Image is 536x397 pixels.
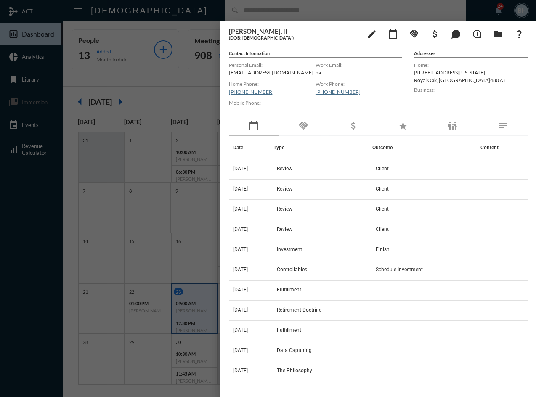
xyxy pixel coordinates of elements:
mat-icon: attach_money [430,29,440,39]
span: Finish [376,246,390,252]
span: Review [277,186,292,192]
span: [DATE] [233,246,248,252]
a: [PHONE_NUMBER] [229,89,274,95]
p: [STREET_ADDRESS][US_STATE] [414,69,528,76]
mat-icon: folder [493,29,503,39]
mat-icon: calendar_today [249,121,259,131]
mat-icon: calendar_today [388,29,398,39]
label: Business: [414,87,528,93]
a: [PHONE_NUMBER] [316,89,361,95]
button: Add Business [427,25,443,42]
th: Date [229,136,273,159]
span: [DATE] [233,347,248,353]
button: Add Introduction [469,25,486,42]
span: [DATE] [233,186,248,192]
p: na [316,69,402,76]
span: Review [277,226,292,232]
button: Add meeting [385,25,401,42]
span: Client [376,226,389,232]
span: [DATE] [233,166,248,172]
span: [DATE] [233,267,248,273]
mat-icon: maps_ugc [451,29,461,39]
mat-icon: notes [498,121,508,131]
span: [DATE] [233,368,248,373]
label: Home: [414,62,528,68]
label: Home Phone: [229,81,316,87]
button: Add Mention [448,25,464,42]
span: Review [277,206,292,212]
label: Work Phone: [316,81,402,87]
p: [EMAIL_ADDRESS][DOMAIN_NAME] [229,69,316,76]
mat-icon: handshake [409,29,419,39]
span: Data Capturing [277,347,312,353]
span: Client [376,166,389,172]
th: Content [476,136,528,159]
span: Schedule Investment [376,267,423,273]
span: [DATE] [233,287,248,293]
label: Work Email: [316,62,402,68]
th: Outcome [372,136,476,159]
mat-icon: handshake [298,121,308,131]
span: [DATE] [233,206,248,212]
p: Royal Oak , [GEOGRAPHIC_DATA] 48073 [414,77,528,83]
span: Review [277,166,292,172]
th: Type [273,136,372,159]
mat-icon: family_restroom [448,121,458,131]
h5: (DOB: [DEMOGRAPHIC_DATA]) [229,35,359,40]
span: Client [376,186,389,192]
span: [DATE] [233,307,248,313]
span: Client [376,206,389,212]
h3: [PERSON_NAME], II [229,27,359,35]
label: Mobile Phone: [229,100,316,106]
mat-icon: star_rate [398,121,408,131]
mat-icon: edit [367,29,377,39]
mat-icon: attach_money [348,121,358,131]
mat-icon: question_mark [514,29,524,39]
h5: Contact Information [229,50,402,58]
button: Add Commitment [406,25,422,42]
button: Archives [490,25,507,42]
span: [DATE] [233,327,248,333]
label: Personal Email: [229,62,316,68]
span: Controllables [277,267,307,273]
button: What If? [511,25,528,42]
span: The Philosophy [277,368,312,373]
mat-icon: loupe [472,29,482,39]
span: Fulfillment [277,287,301,293]
button: edit person [364,25,380,42]
span: Retirement Doctrine [277,307,321,313]
h5: Addresses [414,50,528,58]
span: Fulfillment [277,327,301,333]
span: [DATE] [233,226,248,232]
span: Investment [277,246,302,252]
